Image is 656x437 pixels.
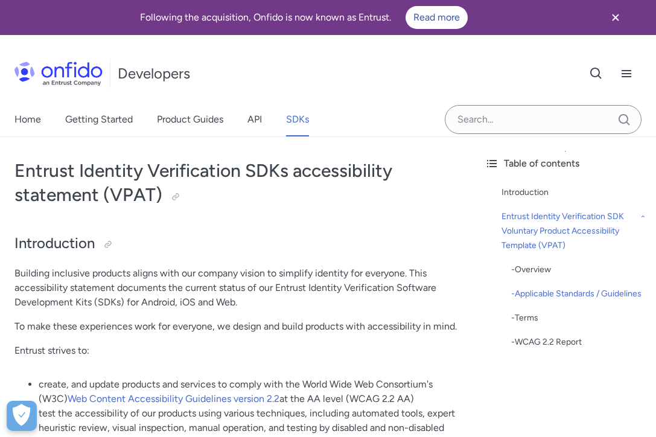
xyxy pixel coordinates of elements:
div: - Terms [511,311,646,325]
svg: Open search button [589,66,603,81]
button: Close banner [593,2,638,33]
button: Open search button [581,59,611,89]
div: - Overview [511,263,646,277]
a: Entrust Identity Verification SDK Voluntary Product Accessibility Template (VPAT) [502,209,646,253]
a: -Terms [511,311,646,325]
img: Onfido Logo [14,62,103,86]
h1: Entrust Identity Verification SDKs accessibility statement (VPAT) [14,159,460,207]
a: API [247,103,262,136]
h1: Developers [118,64,190,83]
svg: Close banner [608,10,623,25]
a: Web Content Accessibility Guidelines version 2.2 [68,393,279,404]
input: Onfido search input field [445,105,642,134]
a: SDKs [286,103,309,136]
a: Introduction [502,185,646,200]
div: Following the acquisition, Onfido is now known as Entrust. [14,6,593,29]
div: Cookie Preferences [7,401,37,431]
a: -WCAG 2.2 Report [511,335,646,349]
a: Read more [406,6,468,29]
p: To make these experiences work for everyone, we design and build products with accessibility in m... [14,319,460,334]
button: Open Preferences [7,401,37,431]
a: -Applicable Standards / Guidelines [511,287,646,301]
svg: Open navigation menu button [619,66,634,81]
div: - WCAG 2.2 Report [511,335,646,349]
div: - Applicable Standards / Guidelines [511,287,646,301]
li: create, and update products and services to comply with the World Wide Web Consortium's (W3C) at ... [39,377,460,406]
a: Product Guides [157,103,223,136]
p: Building inclusive products aligns with our company vision to simplify identity for everyone. Thi... [14,266,460,310]
a: Home [14,103,41,136]
p: Entrust strives to: [14,343,460,358]
div: Table of contents [485,156,646,171]
a: -Overview [511,263,646,277]
h2: Introduction [14,234,460,254]
a: Getting Started [65,103,133,136]
button: Open navigation menu button [611,59,642,89]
